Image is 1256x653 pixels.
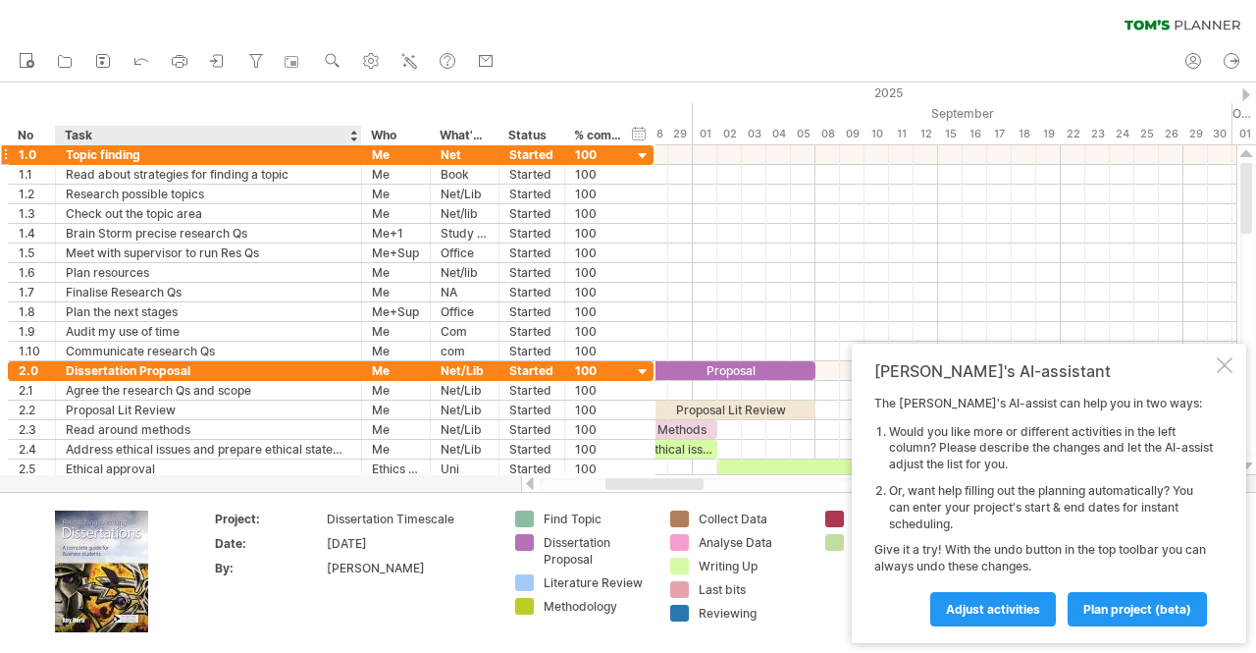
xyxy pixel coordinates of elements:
[18,126,44,145] div: No
[889,124,914,144] div: Thursday, 11 September 2025
[930,592,1056,626] a: Adjust activities
[66,244,351,262] div: Meet with supervisor to run Res Qs
[575,224,622,243] div: 100
[441,361,489,380] div: Net/Lib
[544,511,651,527] div: Find Topic
[938,124,963,144] div: Monday, 15 September 2025
[441,224,489,243] div: Study Room
[1159,124,1183,144] div: Friday, 26 September 2025
[66,361,351,380] div: Dissertation Proposal
[509,145,554,164] div: Started
[889,424,1213,473] li: Would you like more or different activities in the left column? Please describe the changes and l...
[693,124,717,144] div: Monday, 1 September 2025
[575,361,622,380] div: 100
[441,302,489,321] div: Office
[575,302,622,321] div: 100
[575,165,622,184] div: 100
[544,534,651,568] div: Dissertation Proposal
[509,440,554,459] div: Started
[509,361,554,380] div: Started
[19,185,45,203] div: 1.2
[644,124,668,144] div: Thursday, 28 August 2025
[864,124,889,144] div: Wednesday, 10 September 2025
[372,224,420,243] div: Me+1
[66,460,351,478] div: Ethical approval
[1061,124,1085,144] div: Monday, 22 September 2025
[766,124,791,144] div: Thursday, 4 September 2025
[66,302,351,321] div: Plan the next stages
[66,145,351,164] div: Topic finding
[327,560,492,576] div: [PERSON_NAME]
[644,420,717,439] div: Methods
[441,381,489,400] div: Net/Lib
[1208,124,1232,144] div: Tuesday, 30 September 2025
[509,420,554,439] div: Started
[372,361,420,380] div: Me
[441,204,489,223] div: Net/lib
[55,511,148,632] img: ae64b563-e3e0-416d-90a8-e32b171956a1.jpg
[372,263,420,282] div: Me
[372,244,420,262] div: Me+Sup
[963,124,987,144] div: Tuesday, 16 September 2025
[19,204,45,223] div: 1.3
[1085,124,1110,144] div: Tuesday, 23 September 2025
[372,204,420,223] div: Me
[372,145,420,164] div: Me
[699,605,806,622] div: Reviewing
[717,124,742,144] div: Tuesday, 2 September 2025
[575,283,622,301] div: 100
[441,145,489,164] div: Net
[66,185,351,203] div: Research possible topics
[575,263,622,282] div: 100
[441,244,489,262] div: Office
[372,420,420,439] div: Me
[946,602,1040,617] span: Adjust activities
[644,401,815,419] div: Proposal Lit Review
[19,145,45,164] div: 1.0
[544,574,651,591] div: Literature Review
[509,283,554,301] div: Started
[372,440,420,459] div: Me
[372,302,420,321] div: Me+Sup
[575,244,622,262] div: 100
[644,440,717,459] div: Ethical issues
[441,322,489,341] div: Com
[441,440,489,459] div: Net/Lib
[19,361,45,380] div: 2.0
[66,322,351,341] div: Audit my use of time
[440,126,488,145] div: What's needed
[66,224,351,243] div: Brain Storm precise research Qs
[699,511,806,527] div: Collect Data
[874,361,1213,381] div: [PERSON_NAME]'s AI-assistant
[840,124,864,144] div: Tuesday, 9 September 2025
[509,322,554,341] div: Started
[372,185,420,203] div: Me
[441,263,489,282] div: Net/lib
[509,204,554,223] div: Started
[575,145,622,164] div: 100
[19,224,45,243] div: 1.4
[575,342,622,360] div: 100
[215,511,323,527] div: Project:
[699,558,806,574] div: Writing Up
[441,165,489,184] div: Book
[575,420,622,439] div: 100
[66,401,351,419] div: Proposal Lit Review
[1183,124,1208,144] div: Monday, 29 September 2025
[371,126,419,145] div: Who
[1083,602,1191,617] span: plan project (beta)
[509,460,554,478] div: Started
[372,165,420,184] div: Me
[1068,592,1207,626] a: plan project (beta)
[441,283,489,301] div: NA
[19,420,45,439] div: 2.3
[19,263,45,282] div: 1.6
[575,440,622,459] div: 100
[874,396,1213,626] div: The [PERSON_NAME]'s AI-assist can help you in two ways: Give it a try! With the undo button in th...
[372,342,420,360] div: Me
[574,126,621,145] div: % complete
[509,165,554,184] div: Started
[19,440,45,459] div: 2.4
[509,302,554,321] div: Started
[575,204,622,223] div: 100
